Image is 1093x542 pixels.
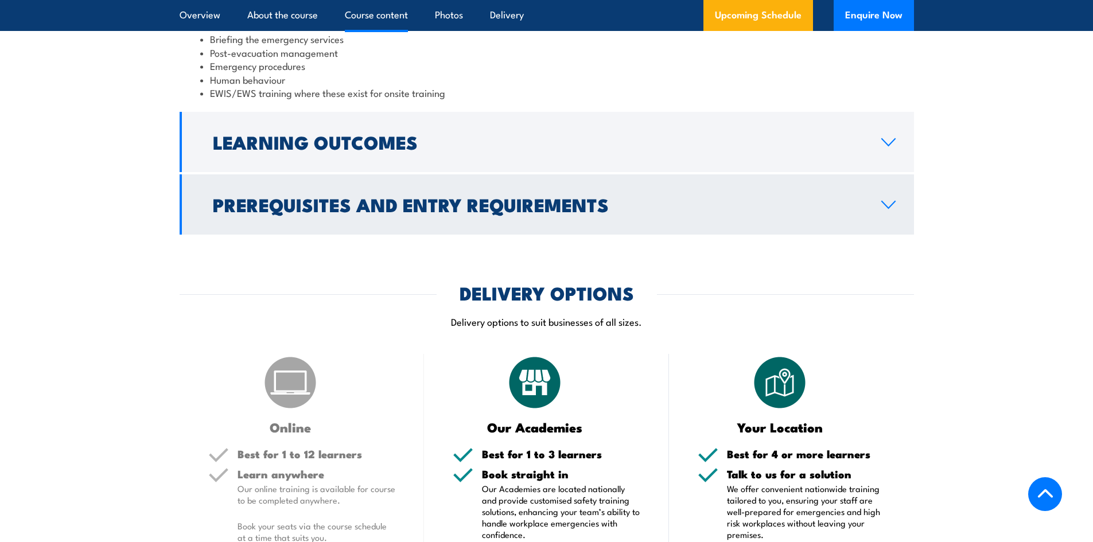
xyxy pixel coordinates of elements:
li: Human behaviour [200,73,893,86]
a: Learning Outcomes [180,112,914,172]
h5: Talk to us for a solution [727,469,885,479]
h3: Our Academies [453,420,617,434]
h2: Prerequisites and Entry Requirements [213,196,863,212]
h3: Your Location [698,420,862,434]
h5: Learn anywhere [238,469,396,479]
p: Our Academies are located nationally and provide customised safety training solutions, enhancing ... [482,483,640,540]
a: Prerequisites and Entry Requirements [180,174,914,235]
li: Emergency procedures [200,59,893,72]
h5: Best for 4 or more learners [727,449,885,459]
h2: Learning Outcomes [213,134,863,150]
li: Post-evacuation management [200,46,893,59]
h5: Best for 1 to 12 learners [238,449,396,459]
p: Delivery options to suit businesses of all sizes. [180,315,914,328]
h2: DELIVERY OPTIONS [460,284,634,301]
p: We offer convenient nationwide training tailored to you, ensuring your staff are well-prepared fo... [727,483,885,540]
li: EWIS/EWS training where these exist for onsite training [200,86,893,99]
h5: Best for 1 to 3 learners [482,449,640,459]
p: Our online training is available for course to be completed anywhere. [238,483,396,506]
h3: Online [208,420,373,434]
h5: Book straight in [482,469,640,479]
li: Briefing the emergency services [200,32,893,45]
